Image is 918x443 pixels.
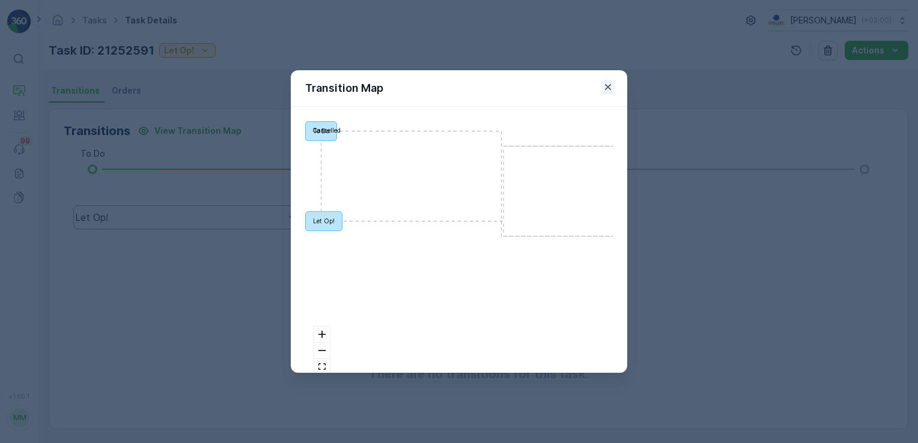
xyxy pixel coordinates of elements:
[305,121,348,140] div: Cancelled
[314,327,330,343] button: zoom in
[305,80,383,97] p: Transition Map
[305,211,342,231] div: Let Op!
[314,343,330,359] button: zoom out
[314,359,330,375] button: fit view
